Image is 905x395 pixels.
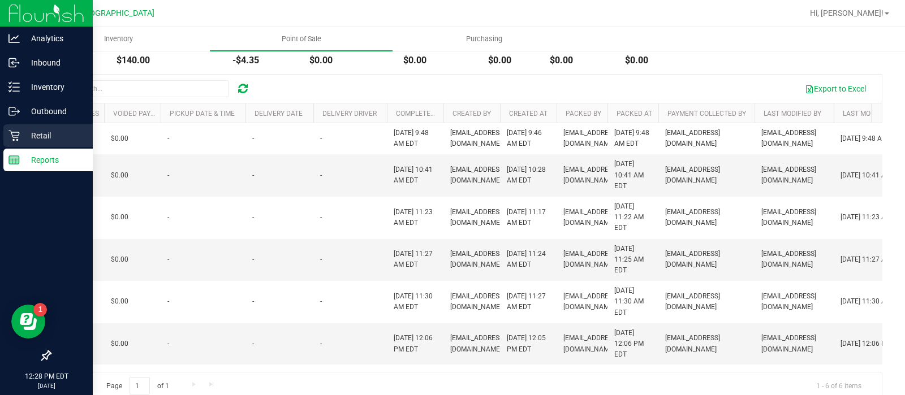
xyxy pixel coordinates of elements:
span: [EMAIL_ADDRESS][DOMAIN_NAME] [665,128,748,149]
p: Retail [20,129,88,142]
span: - [252,212,254,223]
span: Purchasing [451,34,518,44]
a: Point of Sale [210,27,393,51]
span: [EMAIL_ADDRESS][DOMAIN_NAME] [450,164,505,186]
span: [EMAIL_ADDRESS][DOMAIN_NAME] [761,164,827,186]
span: $0.00 [111,338,128,349]
span: [EMAIL_ADDRESS][DOMAIN_NAME] [450,249,505,270]
span: - [167,212,169,223]
a: Payment Collected By [667,110,746,118]
span: - [252,254,254,265]
iframe: Resource center unread badge [33,303,47,316]
a: Delivery Date [255,110,303,118]
span: [EMAIL_ADDRESS][DOMAIN_NAME] [450,128,505,149]
span: [EMAIL_ADDRESS][DOMAIN_NAME] [563,333,618,354]
span: [DATE] 9:48 AM EDT [394,128,437,149]
div: $0.00 [625,56,706,65]
a: Created At [509,110,548,118]
div: $0.00 [403,56,471,65]
a: Last Modified By [764,110,821,118]
a: Completed At [396,110,445,118]
inline-svg: Outbound [8,106,20,117]
a: Purchasing [393,27,575,51]
p: 12:28 PM EDT [5,371,88,381]
span: [DATE] 11:17 AM EDT [507,207,550,228]
span: [DATE] 11:23 AM EDT [394,207,437,228]
span: - [320,254,322,265]
span: [EMAIL_ADDRESS][DOMAIN_NAME] [450,207,505,228]
span: 1 - 6 of 6 items [807,377,870,394]
span: [EMAIL_ADDRESS][DOMAIN_NAME] [761,128,827,149]
inline-svg: Analytics [8,33,20,44]
a: Delivery Driver [322,110,377,118]
span: $0.00 [111,133,128,144]
span: [EMAIL_ADDRESS][DOMAIN_NAME] [665,249,748,270]
span: - [252,338,254,349]
span: [EMAIL_ADDRESS][DOMAIN_NAME] [450,333,505,354]
span: [DATE] 12:06 PM EDT [394,333,437,354]
span: $0.00 [111,212,128,223]
span: [DATE] 10:28 AM EDT [507,164,550,186]
p: Inventory [20,80,88,94]
span: [DATE] 9:48 AM EDT [614,128,652,149]
span: [DATE] 11:22 AM EDT [614,201,652,234]
p: Analytics [20,32,88,45]
inline-svg: Retail [8,130,20,141]
a: Packed By [566,110,601,118]
span: [DATE] 10:41 AM EDT [614,159,652,192]
span: [EMAIL_ADDRESS][DOMAIN_NAME] [563,128,618,149]
span: Hi, [PERSON_NAME]! [810,8,884,18]
a: Inventory [27,27,210,51]
span: [DATE] 11:24 AM EDT [507,249,550,270]
inline-svg: Inbound [8,57,20,68]
span: [EMAIL_ADDRESS][DOMAIN_NAME] [563,207,618,228]
input: Search... [59,80,229,97]
span: [DATE] 11:25 AM EDT [614,244,652,276]
span: - [320,296,322,307]
span: [EMAIL_ADDRESS][DOMAIN_NAME] [761,333,827,354]
span: - [167,338,169,349]
span: - [167,254,169,265]
span: - [320,338,322,349]
span: [DATE] 10:41 AM EDT [394,164,437,186]
div: $140.00 [117,56,216,65]
a: Pickup Date & Time [170,110,235,118]
span: [DATE] 11:27 AM EDT [507,291,550,312]
span: [EMAIL_ADDRESS][DOMAIN_NAME] [563,291,618,312]
span: - [320,212,322,223]
span: [EMAIL_ADDRESS][DOMAIN_NAME] [761,207,827,228]
a: Last Modified At [843,110,900,118]
a: Voided Payment [113,110,169,118]
span: [EMAIL_ADDRESS][DOMAIN_NAME] [563,249,618,270]
span: - [167,133,169,144]
div: $0.00 [550,56,608,65]
input: 1 [130,377,150,394]
span: [EMAIL_ADDRESS][DOMAIN_NAME] [761,291,827,312]
span: [DATE] 11:27 AM EDT [394,249,437,270]
inline-svg: Reports [8,154,20,166]
span: [EMAIL_ADDRESS][DOMAIN_NAME] [665,291,748,312]
span: [EMAIL_ADDRESS][DOMAIN_NAME] [665,164,748,186]
span: [DATE] 12:05 PM EDT [507,333,550,354]
span: [EMAIL_ADDRESS][DOMAIN_NAME] [665,333,748,354]
p: [DATE] [5,381,88,390]
a: Packed At [617,110,652,118]
p: Inbound [20,56,88,70]
span: [DATE] 9:46 AM EDT [507,128,550,149]
a: Created By [453,110,491,118]
span: - [252,133,254,144]
button: Export to Excel [798,79,873,98]
span: Page of 1 [97,377,178,394]
span: [DATE] 11:30 AM EDT [394,291,437,312]
span: [EMAIL_ADDRESS][DOMAIN_NAME] [665,207,748,228]
span: $0.00 [111,296,128,307]
div: -$4.35 [232,56,292,65]
p: Reports [20,153,88,167]
span: $0.00 [111,254,128,265]
span: [EMAIL_ADDRESS][DOMAIN_NAME] [761,249,827,270]
span: - [252,170,254,181]
span: - [320,133,322,144]
iframe: Resource center [11,305,45,338]
div: $0.00 [488,56,533,65]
